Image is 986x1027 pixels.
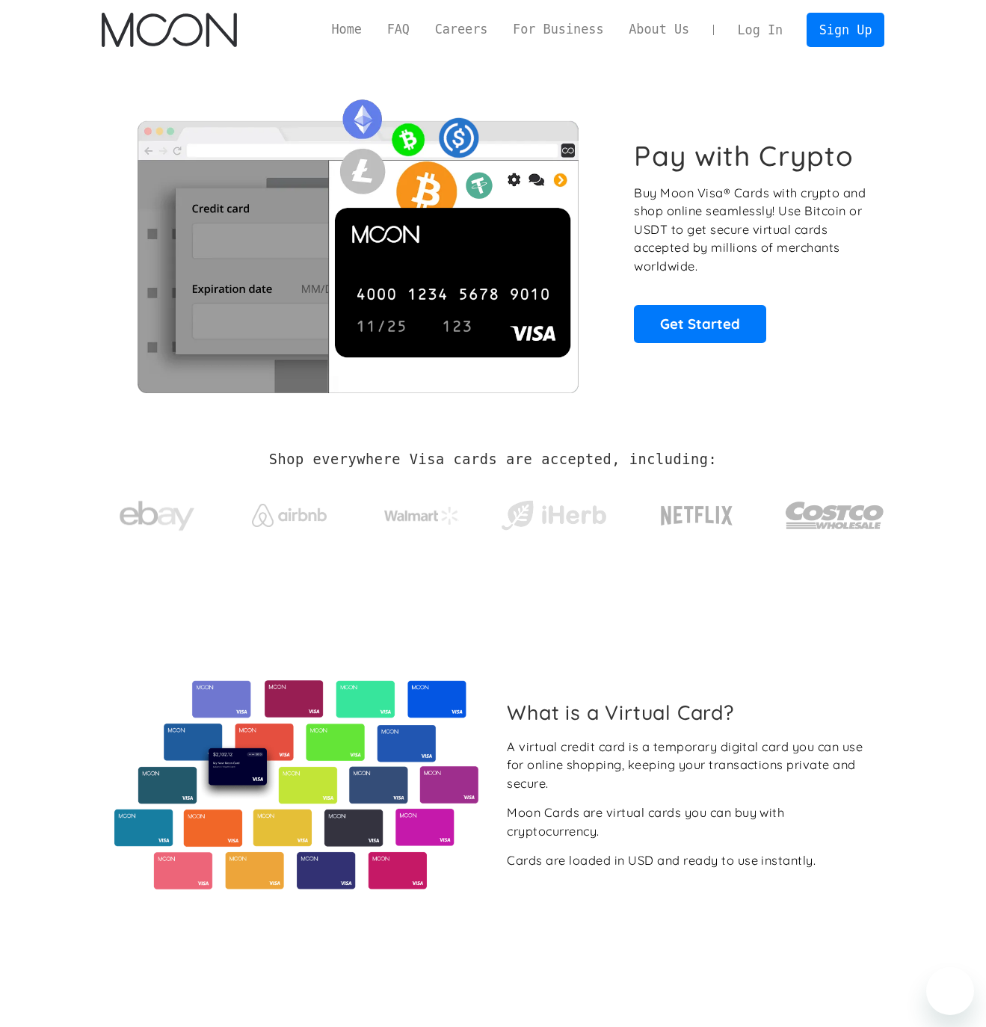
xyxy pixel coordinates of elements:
img: Airbnb [252,504,327,527]
h1: Pay with Crypto [634,139,854,173]
img: Costco [785,487,885,543]
h2: What is a Virtual Card? [507,700,872,724]
a: iHerb [498,481,609,543]
img: Walmart [384,507,459,525]
h2: Shop everywhere Visa cards are accepted, including: [269,451,717,468]
a: Home [319,20,375,39]
div: A virtual credit card is a temporary digital card you can use for online shopping, keeping your t... [507,738,872,793]
div: Moon Cards are virtual cards you can buy with cryptocurrency. [507,804,872,840]
a: Get Started [634,305,766,342]
a: For Business [500,20,616,39]
iframe: Button to launch messaging window [926,967,974,1015]
a: Sign Up [807,13,884,46]
a: Careers [422,20,500,39]
a: Airbnb [233,489,345,534]
a: Log In [725,13,795,46]
p: Buy Moon Visa® Cards with crypto and shop online seamlessly! Use Bitcoin or USDT to get secure vi... [634,184,868,276]
img: iHerb [498,496,609,535]
a: ebay [102,478,213,547]
a: home [102,13,237,47]
a: Costco [785,472,885,551]
img: Moon Cards let you spend your crypto anywhere Visa is accepted. [102,89,614,392]
a: About Us [616,20,702,39]
img: Netflix [659,497,734,534]
div: Cards are loaded in USD and ready to use instantly. [507,851,816,870]
a: FAQ [375,20,422,39]
img: ebay [120,493,194,540]
a: Walmart [366,492,477,532]
img: Virtual cards from Moon [112,680,481,889]
a: Netflix [630,482,764,542]
img: Moon Logo [102,13,237,47]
